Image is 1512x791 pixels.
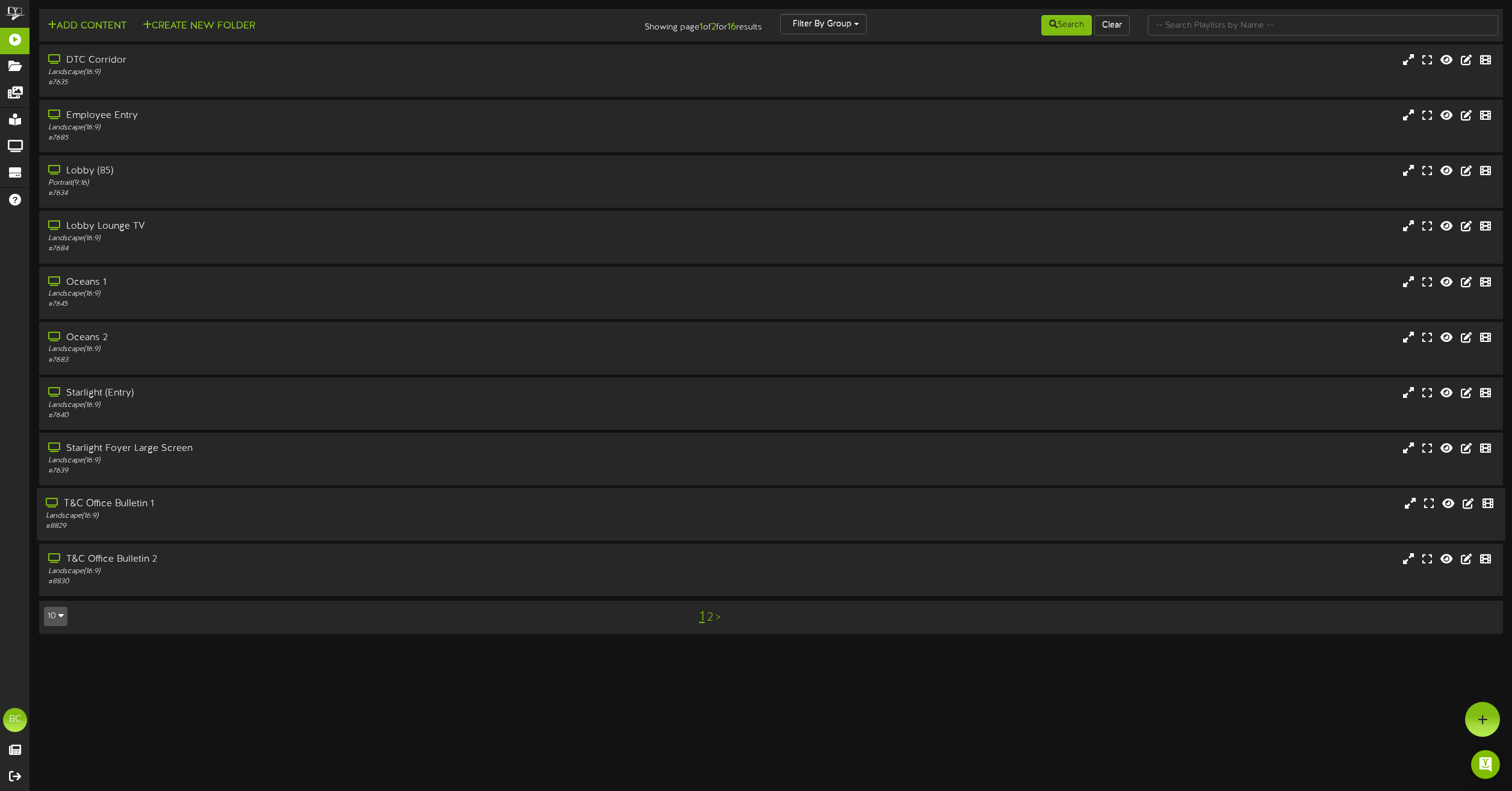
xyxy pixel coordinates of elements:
strong: 16 [727,22,736,33]
div: Landscape ( 16:9 ) [48,234,640,244]
div: # 7639 [48,466,640,476]
div: Landscape ( 16:9 ) [48,289,640,299]
div: Landscape ( 16:9 ) [48,344,640,355]
button: Add Content [44,19,130,34]
div: # 7645 [48,299,640,309]
div: T&C Office Bulletin 1 [46,497,639,511]
div: # 8829 [46,521,639,532]
div: # 7684 [48,244,640,254]
div: Open Intercom Messenger [1471,750,1500,779]
div: Oceans 2 [48,331,640,345]
div: # 7685 [48,133,640,143]
div: # 7634 [48,188,640,199]
div: # 8830 [48,577,640,587]
strong: 1 [699,22,703,33]
button: Search [1041,15,1092,36]
div: Starlight Foyer Large Screen [48,442,640,456]
div: Landscape ( 16:9 ) [48,67,640,78]
a: 2 [707,611,713,624]
div: Starlight (Entry) [48,386,640,400]
strong: 2 [711,22,716,33]
div: BC [3,708,27,732]
div: Employee Entry [48,109,640,123]
div: T&C Office Bulletin 2 [48,553,640,566]
a: > [716,611,720,624]
div: Landscape ( 16:9 ) [48,456,640,466]
input: -- Search Playlists by Name -- [1148,15,1498,36]
div: Landscape ( 16:9 ) [48,566,640,577]
button: Clear [1094,15,1130,36]
div: Lobby Lounge TV [48,220,640,234]
div: Oceans 1 [48,276,640,290]
div: # 7683 [48,355,640,365]
div: Portrait ( 9:16 ) [48,178,640,188]
div: DTC Corridor [48,54,640,67]
div: Landscape ( 16:9 ) [46,511,639,521]
div: # 7640 [48,411,640,421]
div: Showing page of for results [525,14,771,34]
div: Landscape ( 16:9 ) [48,123,640,133]
div: Landscape ( 16:9 ) [48,400,640,411]
div: # 7635 [48,78,640,88]
button: 10 [44,607,67,626]
button: Create New Folder [139,19,259,34]
button: Filter By Group [780,14,867,34]
a: 1 [699,609,705,625]
div: Lobby (85) [48,164,640,178]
